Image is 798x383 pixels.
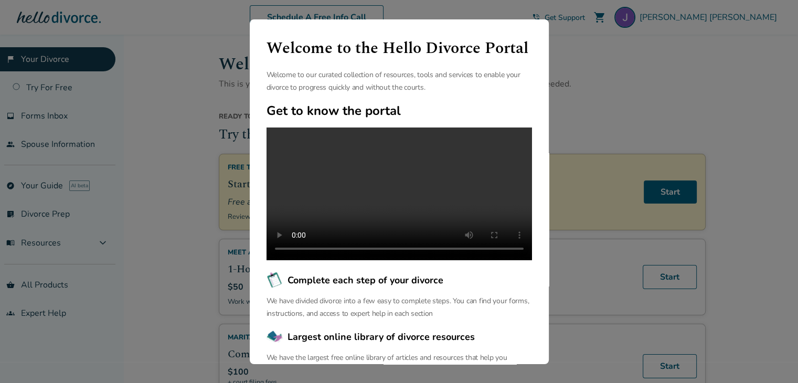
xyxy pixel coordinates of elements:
span: Largest online library of divorce resources [288,330,475,344]
img: Largest online library of divorce resources [267,328,283,345]
p: Welcome to our curated collection of resources, tools and services to enable your divorce to prog... [267,69,532,94]
img: Complete each step of your divorce [267,272,283,289]
iframe: Chat Widget [746,333,798,383]
p: We have divided divorce into a few easy to complete steps. You can find your forms, instructions,... [267,295,532,320]
h2: Get to know the portal [267,102,532,119]
h1: Welcome to the Hello Divorce Portal [267,36,532,60]
span: Complete each step of your divorce [288,273,443,287]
